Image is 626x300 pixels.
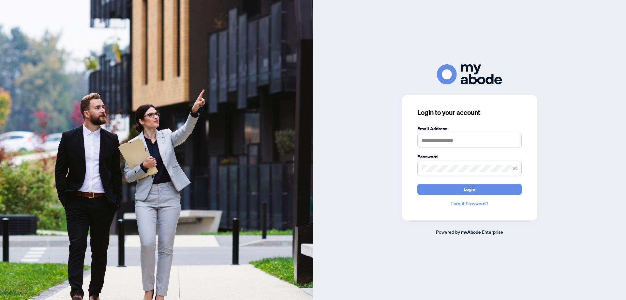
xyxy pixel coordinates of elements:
[417,153,522,160] label: Password
[417,108,522,117] h3: Login to your account
[417,125,522,132] label: Email Address
[513,166,517,171] span: eye-invisible
[417,200,522,207] a: Forgot Password?
[437,64,502,84] img: ma-logo
[461,229,481,236] a: myAbode
[464,184,475,195] span: Login
[436,229,460,235] span: Powered by
[417,184,522,195] button: Login
[482,229,503,235] span: Enterprise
